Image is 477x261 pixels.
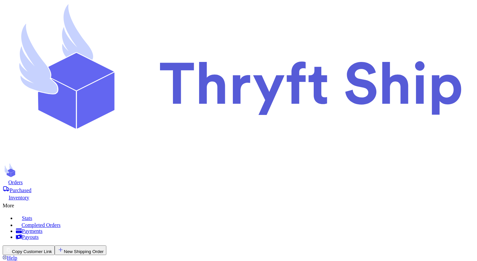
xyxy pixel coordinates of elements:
[7,255,17,261] span: Help
[16,214,474,221] a: Stats
[3,201,474,209] div: More
[3,179,474,185] a: Orders
[3,193,474,201] a: Inventory
[16,228,474,234] a: Payments
[16,221,474,228] a: Completed Orders
[55,245,106,255] button: New Shipping Order
[3,245,55,255] button: Copy Customer Link
[3,255,17,261] a: Help
[16,234,474,240] a: Payouts
[3,185,474,193] a: Purchased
